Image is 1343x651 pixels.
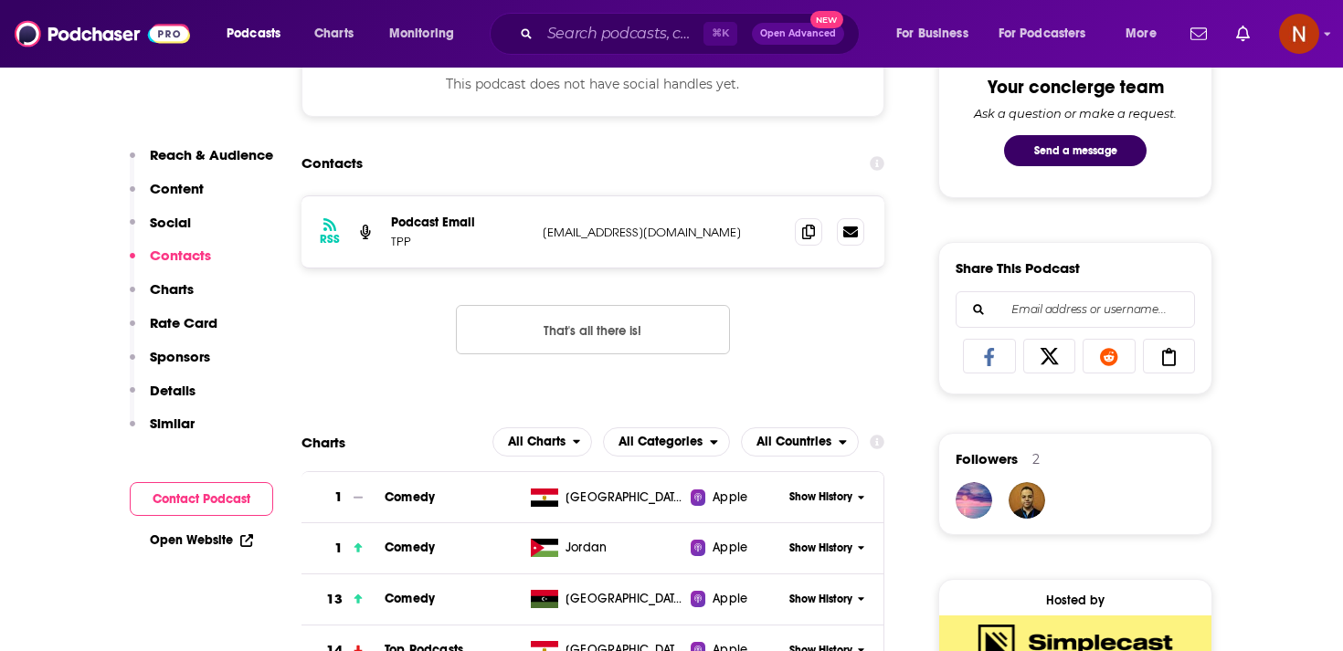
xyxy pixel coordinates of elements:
h2: Charts [301,434,345,451]
h3: 1 [334,538,343,559]
a: Show notifications dropdown [1229,18,1257,49]
p: Social [150,214,191,231]
h2: Categories [603,427,730,457]
span: All Categories [619,436,703,448]
div: Hosted by [939,593,1211,608]
span: Libya [566,590,684,608]
button: Contacts [130,247,211,280]
button: Show profile menu [1279,14,1319,54]
h3: 1 [334,487,343,508]
span: ⌘ K [703,22,737,46]
span: Apple [713,590,747,608]
button: open menu [883,19,991,48]
p: Rate Card [150,314,217,331]
span: Logged in as AdelNBM [1279,14,1319,54]
p: Charts [150,280,194,298]
span: Monitoring [389,21,454,47]
a: Copy Link [1143,339,1196,373]
span: For Business [896,21,968,47]
span: Open Advanced [760,29,836,38]
div: Your concierge team [988,76,1164,99]
button: open menu [741,427,859,457]
span: Jordan [566,539,607,557]
button: Reach & Audience [130,146,273,180]
span: More [1126,21,1157,47]
span: For Podcasters [999,21,1086,47]
img: OmniaHassan [956,482,992,519]
button: Sponsors [130,348,210,382]
button: open menu [603,427,730,457]
span: Show History [789,541,852,556]
p: Content [150,180,204,197]
a: Comedy [385,591,435,606]
a: [GEOGRAPHIC_DATA] [523,488,690,507]
button: Show History [783,489,871,505]
a: Apple [691,590,783,608]
h2: Countries [741,427,859,457]
span: All Charts [508,436,566,448]
div: Search podcasts, credits, & more... [507,13,877,55]
button: open menu [1113,19,1179,48]
button: Charts [130,280,194,314]
h2: Contacts [301,146,363,181]
button: Show History [783,592,871,607]
button: Open AdvancedNew [752,23,844,45]
a: 1 [301,472,385,522]
a: 13 [301,574,385,625]
button: open menu [376,19,478,48]
button: Content [130,180,204,214]
a: Charts [302,19,365,48]
img: ramadanebrahem29 [1009,482,1045,519]
button: open menu [214,19,304,48]
a: 1 [301,523,385,573]
span: Show History [789,489,852,505]
div: This podcast does not have social handles yet. [301,51,884,117]
span: All Countries [756,436,831,448]
span: Show History [789,592,852,607]
p: Contacts [150,247,211,264]
span: Apple [713,488,747,507]
a: Open Website [150,532,253,548]
a: Share on Reddit [1083,339,1136,373]
a: Share on X/Twitter [1023,339,1076,373]
button: Send a message [1004,135,1147,166]
span: Charts [314,21,354,47]
button: Nothing here. [456,305,730,354]
h2: Platforms [492,427,593,457]
p: Details [150,382,196,399]
button: Show History [783,541,871,556]
span: New [810,11,843,28]
button: open menu [987,19,1113,48]
p: Sponsors [150,348,210,365]
div: Search followers [956,291,1195,328]
img: Podchaser - Follow, Share and Rate Podcasts [15,16,190,51]
h3: 13 [326,589,342,610]
a: Apple [691,488,783,507]
a: Comedy [385,489,435,505]
p: [EMAIL_ADDRESS][DOMAIN_NAME] [543,225,780,240]
p: Podcast Email [391,215,528,230]
a: [GEOGRAPHIC_DATA] [523,590,690,608]
p: Reach & Audience [150,146,273,163]
a: Comedy [385,540,435,555]
button: Social [130,214,191,247]
h3: RSS [320,232,340,247]
span: Apple [713,539,747,557]
button: Details [130,382,196,415]
span: Followers [956,450,1018,467]
div: 2 [1032,451,1040,467]
input: Email address or username... [971,292,1179,327]
a: Show notifications dropdown [1183,18,1214,49]
div: Ask a question or make a request. [974,106,1177,121]
button: open menu [492,427,593,457]
button: Similar [130,415,195,448]
a: Jordan [523,539,690,557]
a: Apple [691,539,783,557]
button: Contact Podcast [130,482,273,516]
span: Egypt [566,488,684,507]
